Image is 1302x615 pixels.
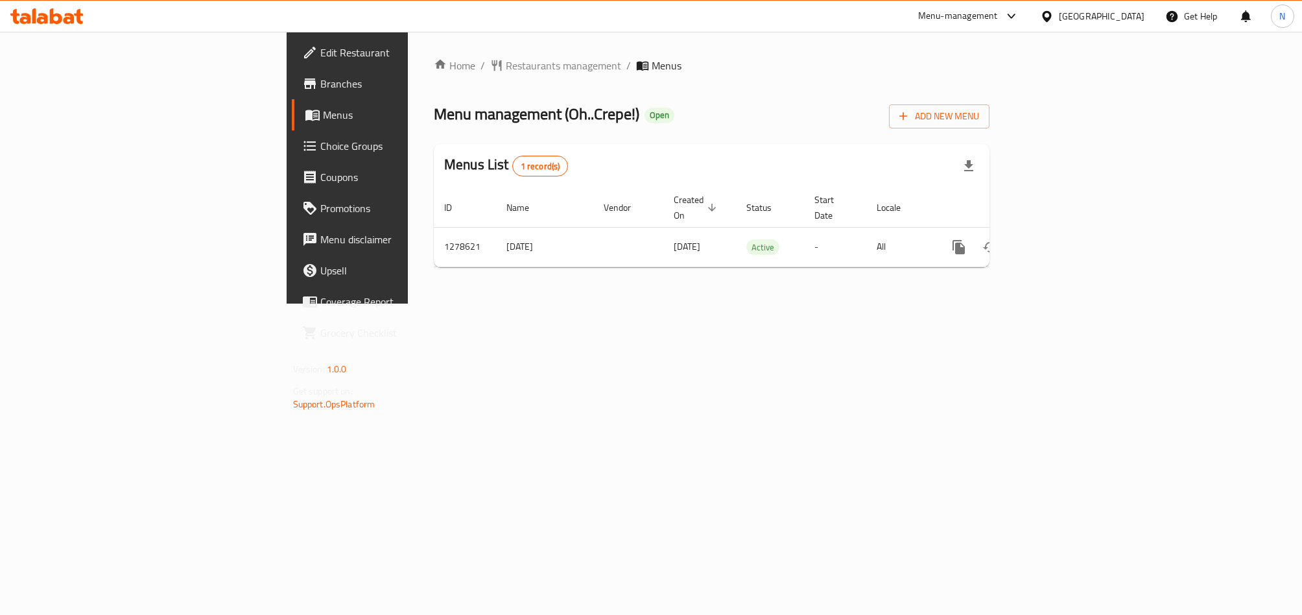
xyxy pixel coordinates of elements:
[814,192,851,223] span: Start Date
[292,162,504,193] a: Coupons
[513,160,568,173] span: 1 record(s)
[292,99,504,130] a: Menus
[933,188,1078,228] th: Actions
[652,58,681,73] span: Menus
[444,200,469,215] span: ID
[323,107,493,123] span: Menus
[292,68,504,99] a: Branches
[674,238,700,255] span: [DATE]
[490,58,621,73] a: Restaurants management
[320,169,493,185] span: Coupons
[953,151,984,182] div: Export file
[434,99,639,128] span: Menu management ( Oh..Crepe! )
[293,396,375,413] a: Support.OpsPlatform
[327,361,347,378] span: 1.0.0
[512,156,569,176] div: Total records count
[320,232,493,247] span: Menu disclaimer
[746,240,779,255] span: Active
[292,130,504,162] a: Choice Groups
[866,227,933,267] td: All
[943,232,975,263] button: more
[746,239,779,255] div: Active
[645,110,674,121] span: Open
[889,104,989,128] button: Add New Menu
[292,193,504,224] a: Promotions
[604,200,648,215] span: Vendor
[645,108,674,123] div: Open
[320,294,493,309] span: Coverage Report
[506,58,621,73] span: Restaurants management
[434,58,989,73] nav: breadcrumb
[434,188,1078,267] table: enhanced table
[320,138,493,154] span: Choice Groups
[320,76,493,91] span: Branches
[626,58,631,73] li: /
[292,255,504,286] a: Upsell
[320,45,493,60] span: Edit Restaurant
[975,232,1006,263] button: Change Status
[918,8,998,24] div: Menu-management
[320,263,493,278] span: Upsell
[444,155,568,176] h2: Menus List
[292,224,504,255] a: Menu disclaimer
[746,200,788,215] span: Status
[293,383,353,400] span: Get support on:
[292,317,504,348] a: Grocery Checklist
[899,108,979,125] span: Add New Menu
[496,227,593,267] td: [DATE]
[320,325,493,341] span: Grocery Checklist
[320,200,493,216] span: Promotions
[506,200,546,215] span: Name
[804,227,866,267] td: -
[292,286,504,317] a: Coverage Report
[1059,9,1144,23] div: [GEOGRAPHIC_DATA]
[1279,9,1285,23] span: N
[674,192,720,223] span: Created On
[292,37,504,68] a: Edit Restaurant
[877,200,917,215] span: Locale
[293,361,325,378] span: Version:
